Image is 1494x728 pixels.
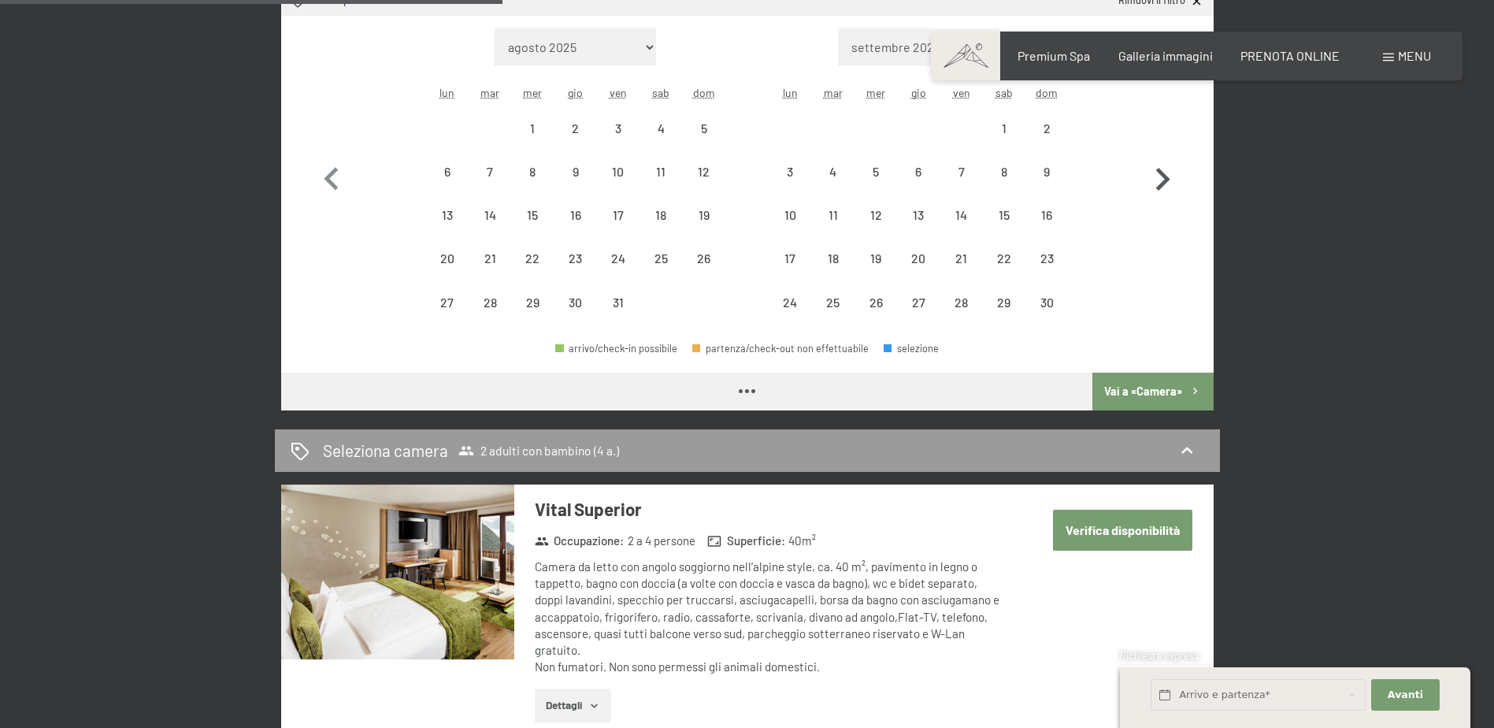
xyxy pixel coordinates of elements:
[812,281,855,324] div: arrivo/check-in non effettuabile
[597,281,639,324] div: arrivo/check-in non effettuabile
[1120,649,1199,662] span: Richiesta express
[682,237,725,280] div: arrivo/check-in non effettuabile
[599,252,638,292] div: 24
[1025,281,1068,324] div: arrivo/check-in non effettuabile
[597,150,639,193] div: arrivo/check-in non effettuabile
[897,237,940,280] div: Thu Nov 20 2025
[812,150,855,193] div: arrivo/check-in non effettuabile
[568,86,583,99] abbr: giovedì
[770,296,810,336] div: 24
[535,689,611,723] button: Dettagli
[769,150,811,193] div: arrivo/check-in non effettuabile
[897,237,940,280] div: arrivo/check-in non effettuabile
[984,122,1024,162] div: 1
[597,150,639,193] div: Fri Oct 10 2025
[769,194,811,236] div: arrivo/check-in non effettuabile
[940,281,982,324] div: arrivo/check-in non effettuabile
[426,281,469,324] div: arrivo/check-in non effettuabile
[1027,209,1066,248] div: 16
[426,150,469,193] div: arrivo/check-in non effettuabile
[682,237,725,280] div: Sun Oct 26 2025
[470,165,510,205] div: 7
[597,194,639,236] div: arrivo/check-in non effettuabile
[554,106,597,149] div: arrivo/check-in non effettuabile
[513,209,552,248] div: 15
[941,296,981,336] div: 28
[684,165,723,205] div: 12
[1036,86,1058,99] abbr: domenica
[555,344,677,354] div: arrivo/check-in possibile
[426,194,469,236] div: Mon Oct 13 2025
[684,209,723,248] div: 19
[1053,510,1192,550] button: Verifica disponibilità
[511,106,554,149] div: arrivo/check-in non effettuabile
[788,533,816,549] span: 40 m²
[984,252,1024,292] div: 22
[995,86,1013,99] abbr: sabato
[469,150,511,193] div: arrivo/check-in non effettuabile
[866,86,885,99] abbr: mercoledì
[1371,679,1439,711] button: Avanti
[953,86,970,99] abbr: venerdì
[556,122,595,162] div: 2
[597,194,639,236] div: Fri Oct 17 2025
[1025,106,1068,149] div: Sun Nov 02 2025
[599,165,638,205] div: 10
[511,150,554,193] div: Wed Oct 08 2025
[812,194,855,236] div: Tue Nov 11 2025
[983,237,1025,280] div: Sat Nov 22 2025
[556,296,595,336] div: 30
[554,237,597,280] div: arrivo/check-in non effettuabile
[812,194,855,236] div: arrivo/check-in non effettuabile
[812,281,855,324] div: Tue Nov 25 2025
[1025,150,1068,193] div: arrivo/check-in non effettuabile
[1025,237,1068,280] div: arrivo/check-in non effettuabile
[639,194,682,236] div: Sat Oct 18 2025
[1025,150,1068,193] div: Sun Nov 09 2025
[523,86,542,99] abbr: mercoledì
[812,237,855,280] div: arrivo/check-in non effettuabile
[1027,165,1066,205] div: 9
[309,28,354,325] button: Mese precedente
[554,194,597,236] div: arrivo/check-in non effettuabile
[812,237,855,280] div: Tue Nov 18 2025
[899,296,938,336] div: 27
[983,194,1025,236] div: Sat Nov 15 2025
[599,209,638,248] div: 17
[1025,281,1068,324] div: Sun Nov 30 2025
[535,497,1003,522] h3: Vital Superior
[855,194,897,236] div: Wed Nov 12 2025
[983,106,1025,149] div: Sat Nov 01 2025
[940,194,982,236] div: Fri Nov 14 2025
[639,106,682,149] div: Sat Oct 04 2025
[983,194,1025,236] div: arrivo/check-in non effettuabile
[639,150,682,193] div: arrivo/check-in non effettuabile
[597,237,639,280] div: Fri Oct 24 2025
[1025,194,1068,236] div: Sun Nov 16 2025
[983,150,1025,193] div: arrivo/check-in non effettuabile
[983,150,1025,193] div: Sat Nov 08 2025
[511,237,554,280] div: arrivo/check-in non effettuabile
[597,106,639,149] div: arrivo/check-in non effettuabile
[597,106,639,149] div: Fri Oct 03 2025
[556,165,595,205] div: 9
[855,237,897,280] div: Wed Nov 19 2025
[554,281,597,324] div: arrivo/check-in non effettuabile
[469,237,511,280] div: Tue Oct 21 2025
[984,209,1024,248] div: 15
[652,86,669,99] abbr: sabato
[769,281,811,324] div: arrivo/check-in non effettuabile
[1118,48,1213,63] a: Galleria immagini
[855,281,897,324] div: arrivo/check-in non effettuabile
[812,150,855,193] div: Tue Nov 04 2025
[941,252,981,292] div: 21
[984,165,1024,205] div: 8
[1092,373,1213,410] button: Vai a «Camera»
[783,86,798,99] abbr: lunedì
[1018,48,1090,63] a: Premium Spa
[426,237,469,280] div: Mon Oct 20 2025
[554,237,597,280] div: Thu Oct 23 2025
[899,165,938,205] div: 6
[983,281,1025,324] div: Sat Nov 29 2025
[1240,48,1340,63] span: PRENOTA ONLINE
